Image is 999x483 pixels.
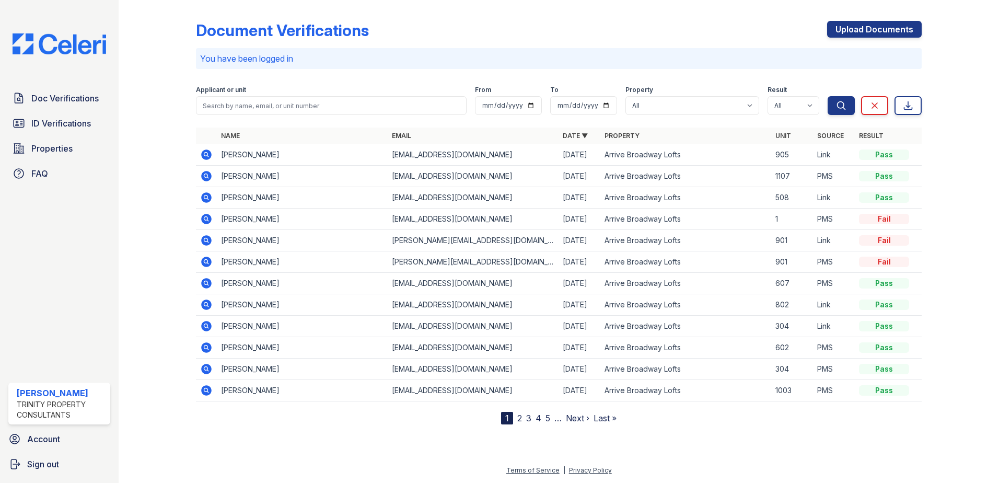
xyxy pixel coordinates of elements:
[813,144,855,166] td: Link
[605,132,640,140] a: Property
[813,380,855,401] td: PMS
[388,166,559,187] td: [EMAIL_ADDRESS][DOMAIN_NAME]
[600,380,771,401] td: Arrive Broadway Lofts
[859,300,909,310] div: Pass
[200,52,917,65] p: You have been logged in
[217,187,388,209] td: [PERSON_NAME]
[217,251,388,273] td: [PERSON_NAME]
[813,187,855,209] td: Link
[600,230,771,251] td: Arrive Broadway Lofts
[859,321,909,331] div: Pass
[388,144,559,166] td: [EMAIL_ADDRESS][DOMAIN_NAME]
[388,209,559,230] td: [EMAIL_ADDRESS][DOMAIN_NAME]
[600,359,771,380] td: Arrive Broadway Lofts
[559,316,600,337] td: [DATE]
[31,142,73,155] span: Properties
[388,359,559,380] td: [EMAIL_ADDRESS][DOMAIN_NAME]
[388,230,559,251] td: [PERSON_NAME][EMAIL_ADDRESS][DOMAIN_NAME]
[566,413,589,423] a: Next ›
[217,209,388,230] td: [PERSON_NAME]
[859,364,909,374] div: Pass
[501,412,513,424] div: 1
[600,273,771,294] td: Arrive Broadway Lofts
[813,337,855,359] td: PMS
[771,380,813,401] td: 1003
[559,144,600,166] td: [DATE]
[526,413,531,423] a: 3
[517,413,522,423] a: 2
[813,230,855,251] td: Link
[388,337,559,359] td: [EMAIL_ADDRESS][DOMAIN_NAME]
[17,399,106,420] div: Trinity Property Consultants
[388,251,559,273] td: [PERSON_NAME][EMAIL_ADDRESS][DOMAIN_NAME]
[859,278,909,289] div: Pass
[559,251,600,273] td: [DATE]
[827,21,922,38] a: Upload Documents
[859,214,909,224] div: Fail
[506,466,560,474] a: Terms of Service
[771,337,813,359] td: 602
[771,144,813,166] td: 905
[771,273,813,294] td: 607
[775,132,791,140] a: Unit
[600,166,771,187] td: Arrive Broadway Lofts
[217,359,388,380] td: [PERSON_NAME]
[17,387,106,399] div: [PERSON_NAME]
[768,86,787,94] label: Result
[813,316,855,337] td: Link
[771,166,813,187] td: 1107
[217,337,388,359] td: [PERSON_NAME]
[625,86,653,94] label: Property
[196,96,467,115] input: Search by name, email, or unit number
[569,466,612,474] a: Privacy Policy
[859,192,909,203] div: Pass
[388,294,559,316] td: [EMAIL_ADDRESS][DOMAIN_NAME]
[859,171,909,181] div: Pass
[559,294,600,316] td: [DATE]
[196,86,246,94] label: Applicant or unit
[813,251,855,273] td: PMS
[594,413,617,423] a: Last »
[813,209,855,230] td: PMS
[31,92,99,105] span: Doc Verifications
[559,359,600,380] td: [DATE]
[221,132,240,140] a: Name
[859,385,909,396] div: Pass
[813,273,855,294] td: PMS
[563,466,565,474] div: |
[600,251,771,273] td: Arrive Broadway Lofts
[217,380,388,401] td: [PERSON_NAME]
[8,138,110,159] a: Properties
[771,316,813,337] td: 304
[813,294,855,316] td: Link
[4,33,114,54] img: CE_Logo_Blue-a8612792a0a2168367f1c8372b55b34899dd931a85d93a1a3d3e32e68fde9ad4.png
[559,273,600,294] td: [DATE]
[771,294,813,316] td: 802
[217,294,388,316] td: [PERSON_NAME]
[859,342,909,353] div: Pass
[859,132,884,140] a: Result
[196,21,369,40] div: Document Verifications
[771,251,813,273] td: 901
[536,413,541,423] a: 4
[4,454,114,475] button: Sign out
[600,337,771,359] td: Arrive Broadway Lofts
[600,187,771,209] td: Arrive Broadway Lofts
[475,86,491,94] label: From
[559,380,600,401] td: [DATE]
[392,132,411,140] a: Email
[771,209,813,230] td: 1
[217,166,388,187] td: [PERSON_NAME]
[27,458,59,470] span: Sign out
[859,257,909,267] div: Fail
[550,86,559,94] label: To
[388,187,559,209] td: [EMAIL_ADDRESS][DOMAIN_NAME]
[600,209,771,230] td: Arrive Broadway Lofts
[600,294,771,316] td: Arrive Broadway Lofts
[600,144,771,166] td: Arrive Broadway Lofts
[554,412,562,424] span: …
[859,149,909,160] div: Pass
[559,230,600,251] td: [DATE]
[8,88,110,109] a: Doc Verifications
[31,167,48,180] span: FAQ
